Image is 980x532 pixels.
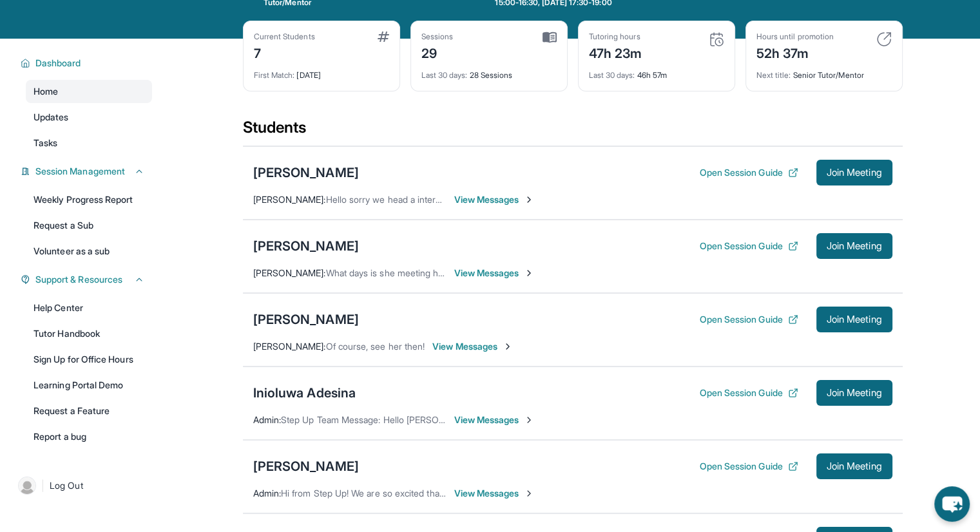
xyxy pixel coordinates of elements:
span: Join Meeting [827,462,882,470]
img: card [378,32,389,42]
div: Current Students [254,32,315,42]
span: | [41,478,44,493]
span: Last 30 days : [421,70,468,80]
span: Admin : [253,488,281,499]
button: Join Meeting [816,380,892,406]
img: user-img [18,477,36,495]
button: Open Session Guide [699,240,798,252]
span: Log Out [50,479,83,492]
button: Open Session Guide [699,313,798,326]
a: Weekly Progress Report [26,188,152,211]
span: Support & Resources [35,273,122,286]
span: Home [34,85,58,98]
a: Tutor Handbook [26,322,152,345]
a: Report a bug [26,425,152,448]
span: Join Meeting [827,389,882,397]
div: Sessions [421,32,454,42]
div: 47h 23m [589,42,642,62]
div: Inioluwa Adesina [253,384,356,402]
div: Students [243,117,903,146]
img: card [709,32,724,47]
div: Senior Tutor/Mentor [756,62,892,81]
span: View Messages [454,267,535,280]
span: Hello sorry we head a internet issue, we will see you [DATE] [326,194,572,205]
button: Join Meeting [816,160,892,185]
button: Open Session Guide [699,166,798,179]
div: Tutoring hours [589,32,642,42]
span: View Messages [454,413,535,426]
button: chat-button [934,486,970,522]
span: Join Meeting [827,169,882,176]
img: card [876,32,892,47]
button: Join Meeting [816,307,892,332]
div: 7 [254,42,315,62]
a: Learning Portal Demo [26,374,152,397]
a: Help Center [26,296,152,319]
span: [PERSON_NAME] : [253,341,326,352]
a: Sign Up for Office Hours [26,348,152,371]
img: Chevron-Right [524,268,534,278]
span: First Match : [254,70,295,80]
div: 46h 57m [589,62,724,81]
div: Hours until promotion [756,32,834,42]
div: 29 [421,42,454,62]
span: Next title : [756,70,791,80]
span: Updates [34,111,69,124]
a: Updates [26,106,152,129]
a: Home [26,80,152,103]
span: Join Meeting [827,316,882,323]
a: Request a Feature [26,399,152,423]
span: View Messages [454,487,535,500]
button: Dashboard [30,57,144,70]
div: [PERSON_NAME] [253,310,359,328]
a: Tasks [26,131,152,155]
span: View Messages [454,193,535,206]
span: Last 30 days : [589,70,635,80]
span: Join Meeting [827,242,882,250]
div: [PERSON_NAME] [253,164,359,182]
span: [PERSON_NAME] : [253,267,326,278]
span: Tasks [34,137,57,149]
button: Join Meeting [816,453,892,479]
img: Chevron-Right [524,195,534,205]
img: card [543,32,557,43]
div: [PERSON_NAME] [253,457,359,475]
span: [PERSON_NAME] : [253,194,326,205]
a: Volunteer as a sub [26,240,152,263]
img: Chevron-Right [503,341,513,352]
div: 52h 37m [756,42,834,62]
div: [DATE] [254,62,389,81]
span: Dashboard [35,57,81,70]
button: Support & Resources [30,273,144,286]
span: Admin : [253,414,281,425]
button: Open Session Guide [699,386,798,399]
a: |Log Out [13,471,152,500]
span: View Messages [432,340,513,353]
button: Open Session Guide [699,460,798,473]
div: 28 Sessions [421,62,557,81]
span: Session Management [35,165,125,178]
div: [PERSON_NAME] [253,237,359,255]
span: Of course, see her then! [326,341,425,352]
img: Chevron-Right [524,488,534,499]
img: Chevron-Right [524,415,534,425]
button: Join Meeting [816,233,892,259]
button: Session Management [30,165,144,178]
a: Request a Sub [26,214,152,237]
